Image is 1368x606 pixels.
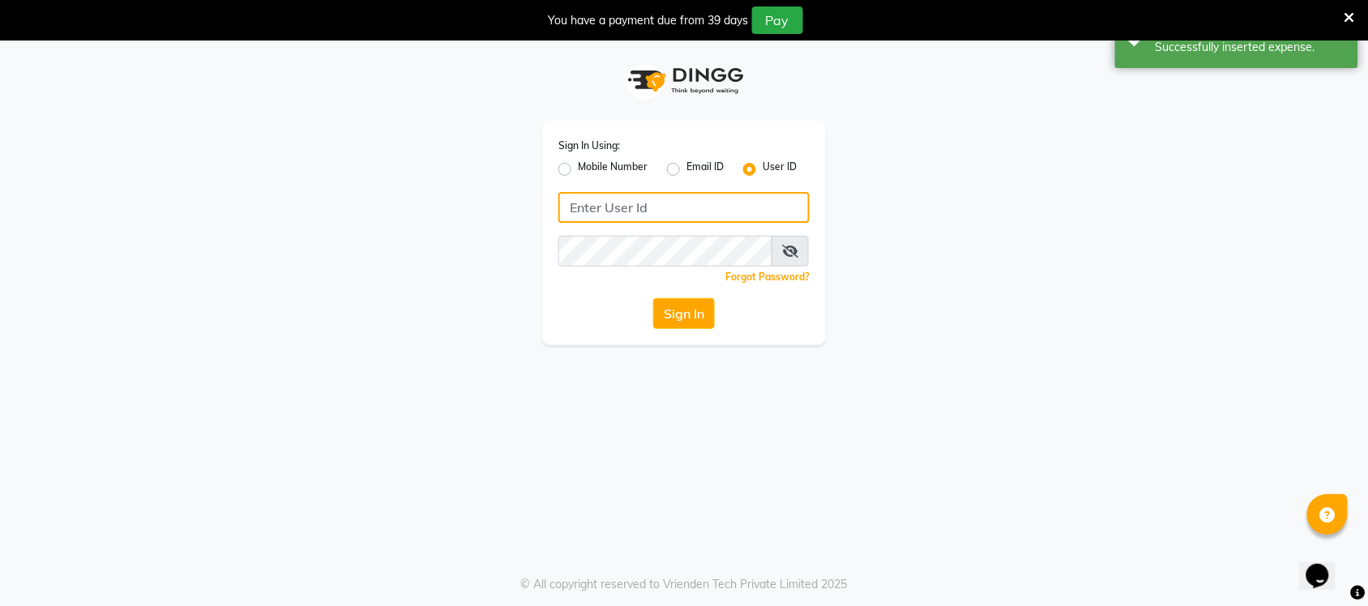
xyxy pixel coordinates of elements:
[725,271,810,283] a: Forgot Password?
[558,139,620,153] label: Sign In Using:
[558,236,772,267] input: Username
[578,160,648,179] label: Mobile Number
[1156,39,1346,56] div: Successfully inserted expense.
[619,57,749,105] img: logo1.svg
[558,192,810,223] input: Username
[549,12,749,29] div: You have a payment due from 39 days
[763,160,797,179] label: User ID
[1300,541,1352,590] iframe: chat widget
[686,160,724,179] label: Email ID
[752,6,803,34] button: Pay
[653,298,715,329] button: Sign In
